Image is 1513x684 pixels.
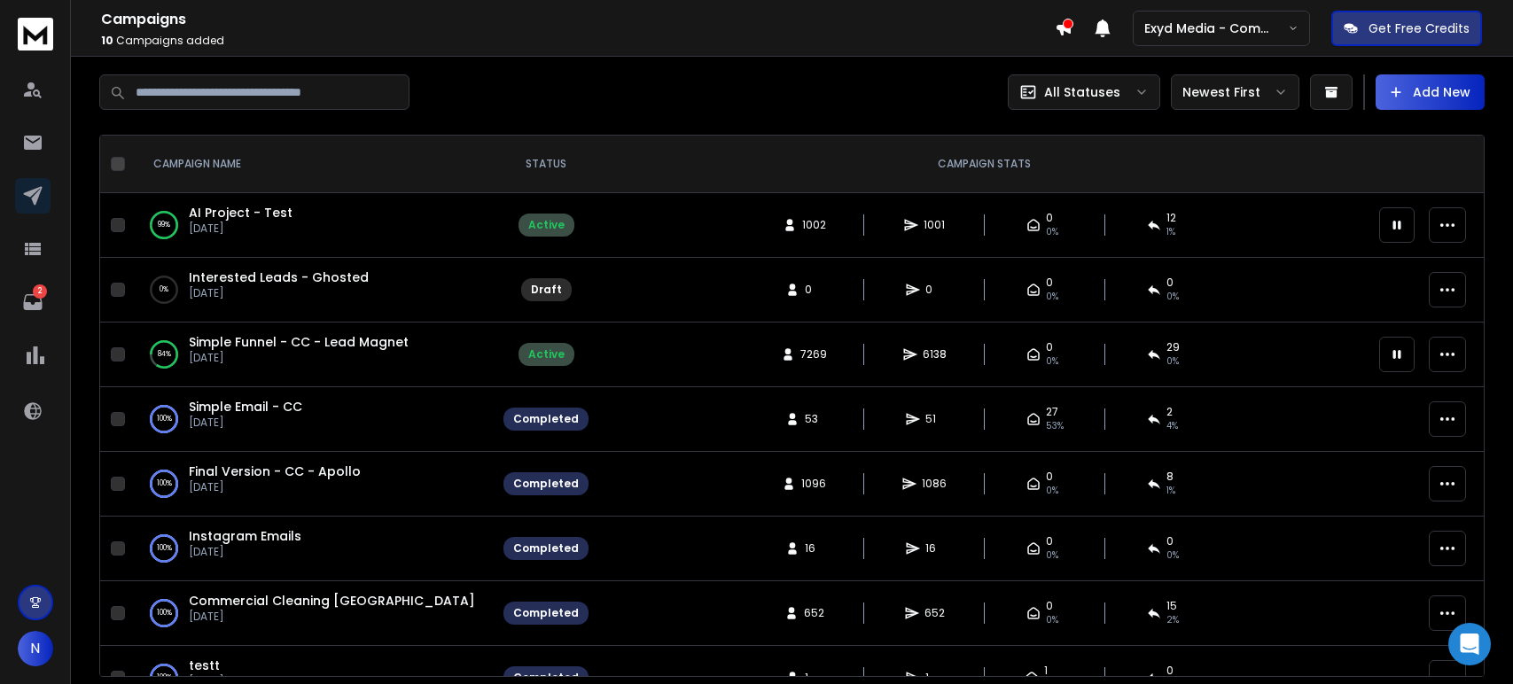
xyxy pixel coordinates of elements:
td: 100%Simple Email - CC[DATE] [132,387,493,452]
span: 16 [805,541,823,556]
p: [DATE] [189,222,292,236]
span: 53 [805,412,823,426]
a: Commercial Cleaning [GEOGRAPHIC_DATA] [189,592,475,610]
p: All Statuses [1044,83,1120,101]
a: Simple Funnel - CC - Lead Magnet [189,333,409,351]
p: [DATE] [189,545,301,559]
span: 15 [1166,599,1177,613]
button: Add New [1376,74,1485,110]
td: 100%Final Version - CC - Apollo[DATE] [132,452,493,517]
p: [DATE] [189,286,369,300]
a: Final Version - CC - Apollo [189,462,361,480]
p: Campaigns added [101,34,1055,48]
p: Get Free Credits [1369,19,1470,37]
span: 0 [1046,211,1053,225]
div: Completed [513,477,579,491]
p: [DATE] [189,416,302,430]
td: 99%AI Project - Test[DATE] [132,193,493,258]
span: 29 [1166,340,1180,354]
div: Active [528,347,565,361]
a: Interested Leads - Ghosted [189,268,369,286]
p: Exyd Media - Commercial Cleaning [1144,19,1288,37]
span: 0% [1046,484,1058,498]
td: 0%Interested Leads - Ghosted[DATE] [132,258,493,323]
p: 100 % [157,410,172,428]
span: 0 [1046,276,1053,290]
span: 0 [1046,470,1053,484]
a: Instagram Emails [189,527,301,545]
span: 0 [1046,534,1053,548]
span: 0% [1046,290,1058,304]
div: Open Intercom Messenger [1448,623,1491,665]
span: 0 % [1166,548,1179,563]
a: Simple Email - CC [189,398,302,416]
div: Completed [513,541,579,556]
p: 100 % [157,540,172,557]
span: 652 [924,606,945,620]
span: 1 [1044,664,1048,678]
p: [DATE] [189,610,475,624]
span: 1 % [1166,225,1175,239]
button: Get Free Credits [1331,11,1482,46]
th: CAMPAIGN NAME [132,136,493,193]
button: Newest First [1171,74,1299,110]
span: 1001 [924,218,945,232]
td: 100%Commercial Cleaning [GEOGRAPHIC_DATA][DATE] [132,581,493,646]
span: 0% [1046,548,1058,563]
span: 6138 [923,347,947,361]
span: 652 [804,606,824,620]
th: STATUS [493,136,599,193]
span: 4 % [1166,419,1178,433]
span: 0 [1166,534,1174,548]
td: 84%Simple Funnel - CC - Lead Magnet[DATE] [132,323,493,387]
span: 2 [1166,405,1173,419]
span: 7269 [800,347,827,361]
td: 100%Instagram Emails[DATE] [132,517,493,581]
p: 2 [33,284,47,299]
span: 16 [925,541,943,556]
div: Active [528,218,565,232]
span: 53 % [1046,419,1064,433]
span: 0 [805,283,823,297]
span: 0 [1046,340,1053,354]
img: logo [18,18,53,51]
a: testt [189,657,220,674]
span: 0% [1046,354,1058,369]
span: 0% [1046,225,1058,239]
span: 0% [1046,613,1058,627]
div: Completed [513,412,579,426]
h1: Campaigns [101,9,1055,30]
span: 0 [925,283,943,297]
a: 2 [15,284,51,320]
button: N [18,631,53,666]
span: 1096 [801,477,826,491]
span: 0 [1166,276,1174,290]
p: 99 % [158,216,170,234]
span: 1086 [922,477,947,491]
div: Completed [513,606,579,620]
span: 10 [101,33,113,48]
p: [DATE] [189,480,361,494]
p: 100 % [157,604,172,622]
a: AI Project - Test [189,204,292,222]
span: 0% [1166,290,1179,304]
span: 27 [1046,405,1058,419]
div: Draft [531,283,562,297]
span: 2 % [1166,613,1179,627]
th: CAMPAIGN STATS [599,136,1369,193]
span: 8 [1166,470,1174,484]
span: 0 [1046,599,1053,613]
span: 51 [925,412,943,426]
p: 0 % [160,281,168,299]
p: 100 % [157,475,172,493]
